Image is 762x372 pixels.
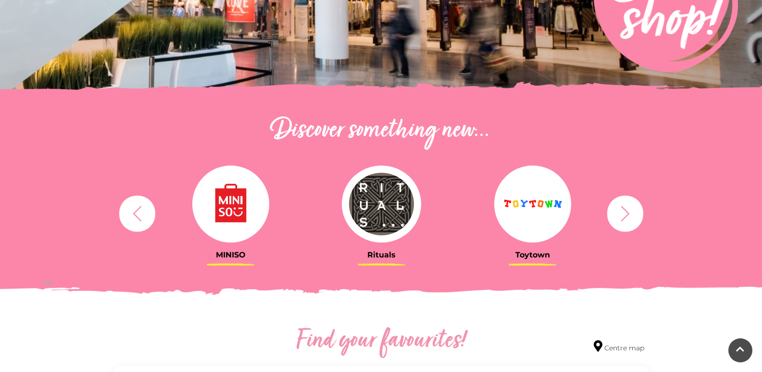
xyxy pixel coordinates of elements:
h3: Rituals [313,250,450,259]
h3: MINISO [162,250,299,259]
a: Centre map [594,340,644,353]
h2: Find your favourites! [206,326,557,357]
a: Rituals [313,166,450,259]
a: MINISO [162,166,299,259]
h2: Discover something new... [114,115,648,146]
a: Toytown [464,166,601,259]
h3: Toytown [464,250,601,259]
